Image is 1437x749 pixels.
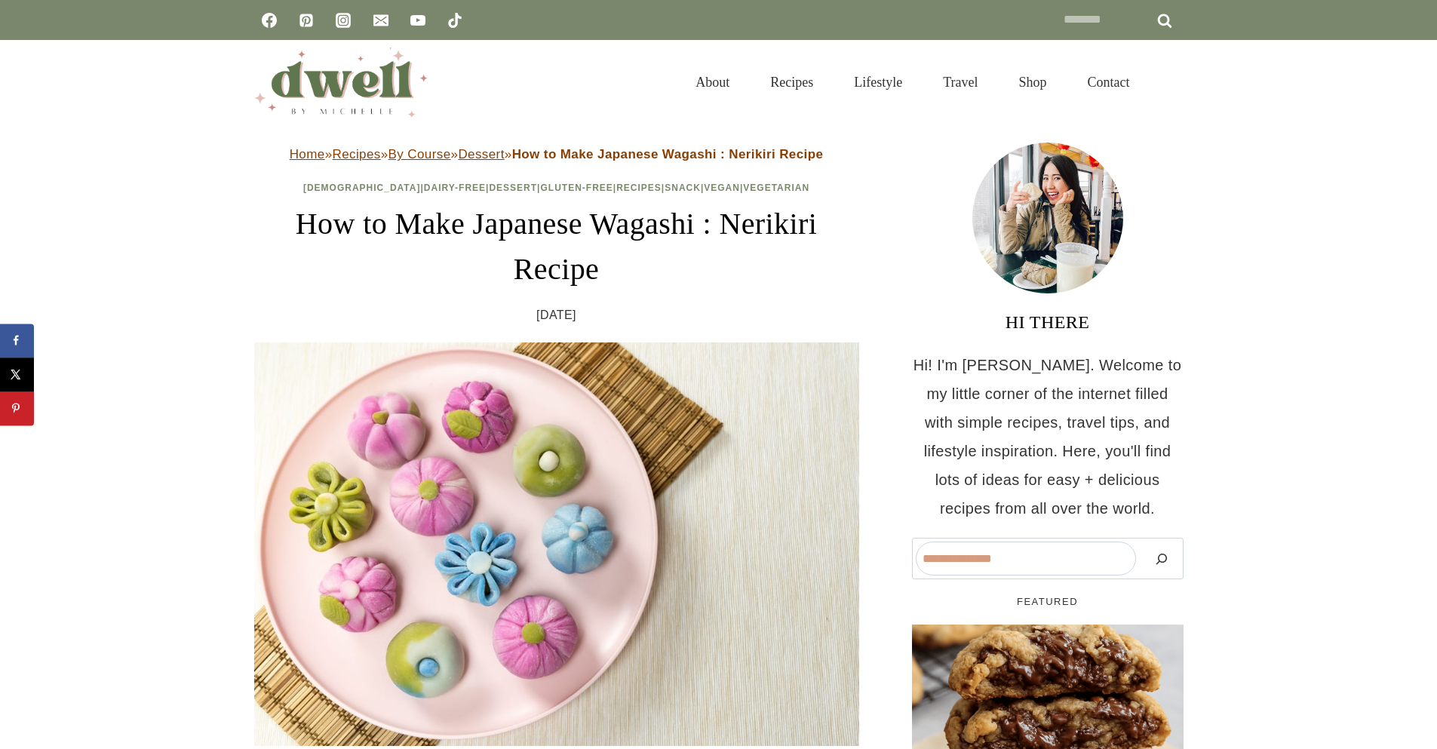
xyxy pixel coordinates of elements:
a: Lifestyle [834,56,923,109]
h1: How to Make Japanese Wagashi : Nerikiri Recipe [254,201,859,292]
a: Shop [998,56,1067,109]
a: Gluten-Free [540,183,613,193]
a: Snack [665,183,701,193]
a: Email [366,5,396,35]
a: Home [290,147,325,161]
a: YouTube [403,5,433,35]
h3: HI THERE [912,309,1184,336]
a: Instagram [328,5,358,35]
a: Facebook [254,5,284,35]
img: wagashi recipe nerikiri mochi white bean paste dessert japan snack candy [254,342,859,746]
a: Travel [923,56,998,109]
a: Vegetarian [743,183,809,193]
a: [DEMOGRAPHIC_DATA] [303,183,421,193]
button: Search [1144,542,1180,576]
a: Dessert [489,183,537,193]
a: Vegan [704,183,740,193]
button: View Search Form [1158,69,1184,95]
strong: How to Make Japanese Wagashi : Nerikiri Recipe [512,147,824,161]
a: Recipes [616,183,662,193]
a: TikTok [440,5,470,35]
a: Dairy-Free [424,183,486,193]
h5: FEATURED [912,594,1184,609]
nav: Primary Navigation [675,56,1150,109]
p: Hi! I'm [PERSON_NAME]. Welcome to my little corner of the internet filled with simple recipes, tr... [912,351,1184,523]
a: Dessert [458,147,504,161]
a: Recipes [332,147,380,161]
a: Pinterest [291,5,321,35]
img: DWELL by michelle [254,48,428,117]
a: About [675,56,750,109]
time: [DATE] [536,304,576,327]
a: By Course [388,147,451,161]
a: Recipes [750,56,834,109]
span: | | | | | | | [303,183,809,193]
a: Contact [1067,56,1150,109]
span: » » » » [290,147,824,161]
